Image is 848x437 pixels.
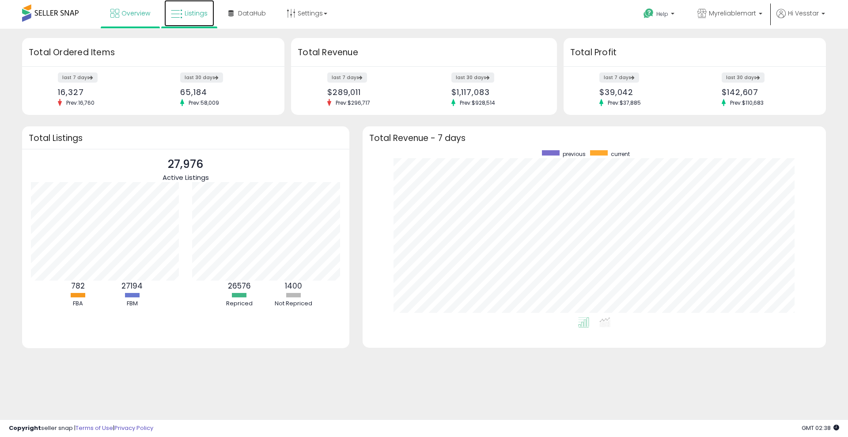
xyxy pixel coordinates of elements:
[285,281,302,291] b: 1400
[327,72,367,83] label: last 7 days
[62,99,99,106] span: Prev: 16,760
[603,99,645,106] span: Prev: $37,885
[722,87,810,97] div: $142,607
[776,9,825,29] a: Hi Vesstar
[267,300,320,308] div: Not Repriced
[636,1,683,29] a: Help
[184,99,223,106] span: Prev: 58,009
[209,173,217,181] div: Tooltip anchor
[726,99,768,106] span: Prev: $110,683
[656,10,668,18] span: Help
[709,9,756,18] span: Myreliablemart
[451,87,541,97] div: $1,117,083
[228,281,251,291] b: 26576
[58,72,98,83] label: last 7 days
[180,72,223,83] label: last 30 days
[121,281,143,291] b: 27194
[599,72,639,83] label: last 7 days
[121,9,150,18] span: Overview
[29,135,343,141] h3: Total Listings
[788,9,819,18] span: Hi Vesstar
[563,150,586,158] span: previous
[327,87,417,97] div: $289,011
[358,49,366,57] div: Tooltip anchor
[180,87,269,97] div: 65,184
[615,49,623,57] div: Tooltip anchor
[331,99,375,106] span: Prev: $296,717
[114,49,121,57] div: Tooltip anchor
[58,87,147,97] div: 16,327
[163,173,209,182] span: Active Listings
[163,156,209,173] p: 27,976
[29,46,278,59] h3: Total Ordered Items
[106,300,159,308] div: FBM
[71,281,85,291] b: 782
[599,87,688,97] div: $39,042
[570,46,819,59] h3: Total Profit
[722,72,765,83] label: last 30 days
[51,300,104,308] div: FBA
[185,9,208,18] span: Listings
[369,135,819,141] h3: Total Revenue - 7 days
[451,72,494,83] label: last 30 days
[213,300,266,308] div: Repriced
[238,9,266,18] span: DataHub
[265,4,280,13] div: Tooltip anchor
[611,150,630,158] span: current
[298,46,550,59] h3: Total Revenue
[643,8,654,19] i: Get Help
[455,99,500,106] span: Prev: $928,514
